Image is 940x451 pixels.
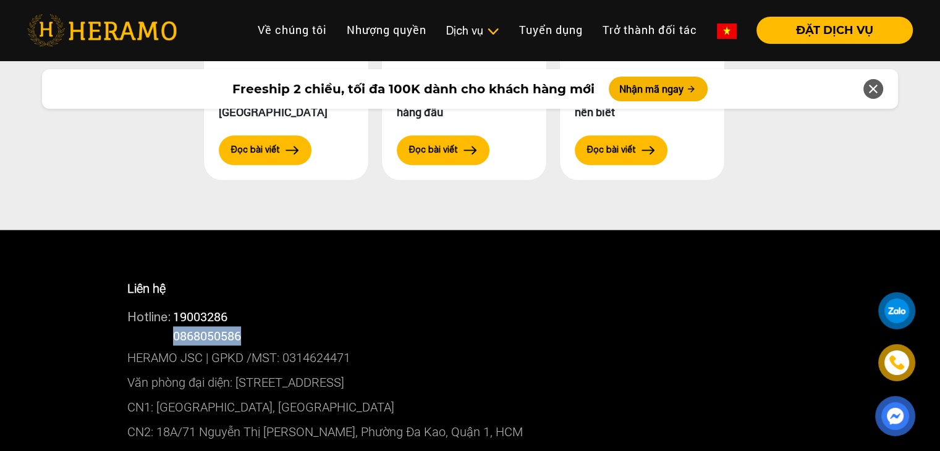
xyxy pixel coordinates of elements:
[641,146,655,154] img: arrow
[127,395,813,419] p: CN1: [GEOGRAPHIC_DATA], [GEOGRAPHIC_DATA]
[587,143,636,156] label: Đọc bài viết
[609,77,708,101] button: Nhận mã ngay
[232,80,594,98] span: Freeship 2 chiều, tối đa 100K dành cho khách hàng mới
[286,146,299,154] img: arrow
[248,17,337,43] a: Về chúng tôi
[127,419,813,444] p: CN2: 18A/71 Nguyễn Thị [PERSON_NAME], Phường Đa Kao, Quận 1, HCM
[889,355,905,371] img: phone-icon
[593,17,707,43] a: Trở thành đối tác
[880,346,914,380] a: phone-icon
[756,17,913,44] button: ĐẶT DỊCH VỤ
[127,279,813,298] p: Liên hệ
[717,23,737,39] img: vn-flag.png
[747,25,913,36] a: ĐẶT DỊCH VỤ
[173,308,227,324] a: 19003286
[219,135,311,165] button: Đọc bài viết
[127,310,171,324] span: Hotline:
[127,370,813,395] p: Văn phòng đại diện: [STREET_ADDRESS]
[337,17,436,43] a: Nhượng quyền
[409,143,458,156] label: Đọc bài viết
[127,345,813,370] p: HERAMO JSC | GPKD /MST: 0314624471
[27,14,177,46] img: heramo-logo.png
[575,135,667,165] button: Đọc bài viết
[509,17,593,43] a: Tuyển dụng
[173,327,241,344] span: 0868050586
[486,25,499,38] img: subToggleIcon
[231,143,280,156] label: Đọc bài viết
[397,135,489,165] button: Đọc bài viết
[446,22,499,39] div: Dịch vụ
[464,146,477,154] img: arrow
